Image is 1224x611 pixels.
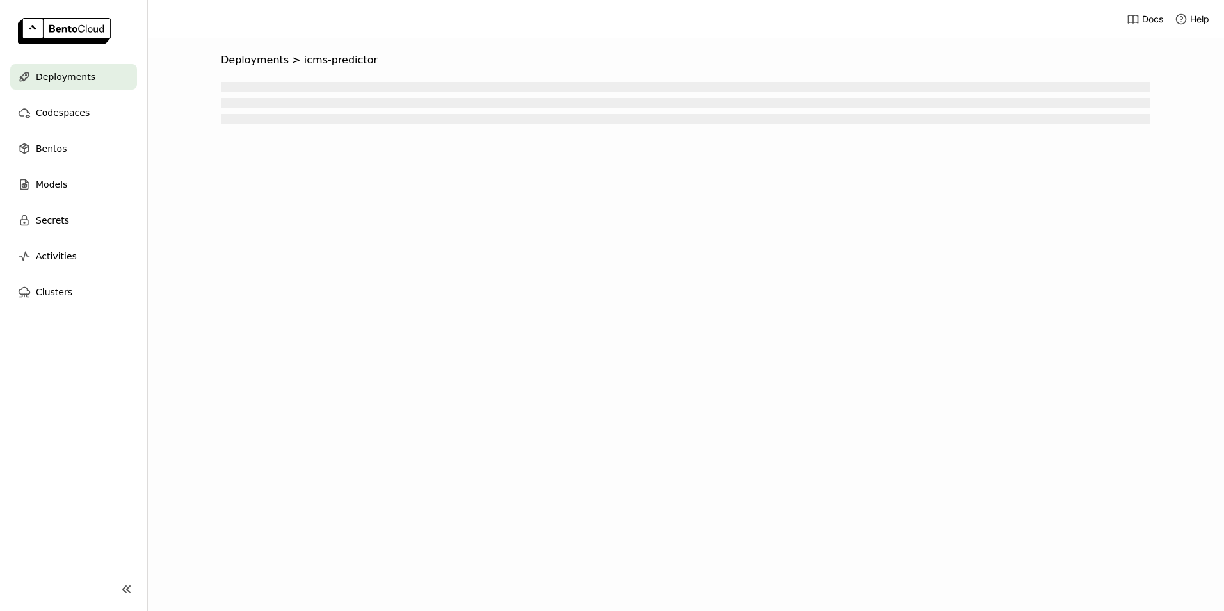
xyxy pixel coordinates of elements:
[36,141,67,156] span: Bentos
[10,279,137,305] a: Clusters
[36,69,95,85] span: Deployments
[304,54,378,67] span: icms-predictor
[1190,13,1209,25] span: Help
[10,136,137,161] a: Bentos
[36,213,69,228] span: Secrets
[36,105,90,120] span: Codespaces
[10,243,137,269] a: Activities
[18,18,111,44] img: logo
[36,177,67,192] span: Models
[1175,13,1209,26] div: Help
[36,284,72,300] span: Clusters
[289,54,304,67] span: >
[1142,13,1163,25] span: Docs
[10,172,137,197] a: Models
[1127,13,1163,26] a: Docs
[10,208,137,233] a: Secrets
[221,54,289,67] span: Deployments
[36,248,77,264] span: Activities
[221,54,1150,67] nav: Breadcrumbs navigation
